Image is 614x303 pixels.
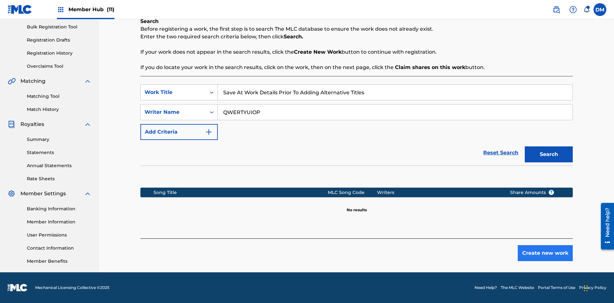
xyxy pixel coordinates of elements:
strong: Create New Work [294,49,342,55]
span: Mechanical Licensing Collective © 2025 [35,285,109,291]
a: Summary [27,136,91,143]
button: Search [525,146,573,162]
span: Member Settings [20,190,66,198]
span: ? [549,190,554,195]
div: MLC Song Code [328,189,377,196]
a: Member Benefits [27,258,91,265]
div: Work Title [145,89,202,96]
iframe: Chat Widget [582,272,614,303]
img: Member Settings [8,190,15,198]
p: If your work does not appear in the search results, click the button to continue with registration. [140,48,573,56]
iframe: Resource Center [596,200,614,253]
button: Add Criteria [140,124,218,140]
img: MLC Logo [8,5,32,14]
a: User Permissions [27,232,91,238]
a: Statements [27,149,91,156]
div: Help [567,3,579,16]
span: (11) [107,6,114,12]
div: Song Title [153,189,328,196]
a: Portal Terms of Use [538,285,575,291]
img: expand [84,120,91,128]
img: expand [84,190,91,198]
a: Registration Drafts [27,37,91,43]
a: Member Information [27,219,91,225]
strong: Claim shares on this work [395,64,465,70]
img: Matching [8,77,16,85]
a: Annual Statements [27,162,91,169]
a: Privacy Policy [579,285,606,291]
img: 9d2ae6d4665cec9f34b9.svg [205,128,213,136]
strong: Search. [284,34,303,40]
div: Writers [377,189,500,196]
span: Matching [20,77,45,85]
img: help [569,6,577,13]
img: expand [84,77,91,85]
div: User Menu [594,3,606,16]
form: Search Form [140,84,573,166]
a: Rate Sheets [27,175,91,182]
a: Contact Information [27,245,91,252]
img: Royalties [8,120,15,128]
a: Registration History [27,50,91,57]
a: Banking Information [27,206,91,212]
div: Notifications [583,6,590,13]
span: Share Amounts [510,189,554,196]
div: Drag [584,279,588,298]
p: No results [347,199,367,213]
b: Search [140,18,159,24]
img: logo [8,284,28,291]
a: Reset Search [480,146,522,160]
p: Enter the two required search criteria below, then click [140,33,573,41]
button: Create new work [518,245,573,261]
a: Match History [27,106,91,113]
p: If you do locate your work in the search results, click on the work, then on the next page, click... [140,64,573,71]
a: The MLC Website [501,285,534,291]
a: Overclaims Tool [27,63,91,70]
img: Top Rightsholders [57,6,65,13]
a: Bulk Registration Tool [27,24,91,30]
img: search [553,6,560,13]
span: Member Hub [68,6,114,13]
a: Matching Tool [27,93,91,100]
a: Public Search [550,3,563,16]
p: Before registering a work, the first step is to search The MLC database to ensure the work does n... [140,25,573,33]
span: Royalties [20,120,44,128]
div: Writer Name [145,108,202,116]
a: Need Help? [475,285,497,291]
